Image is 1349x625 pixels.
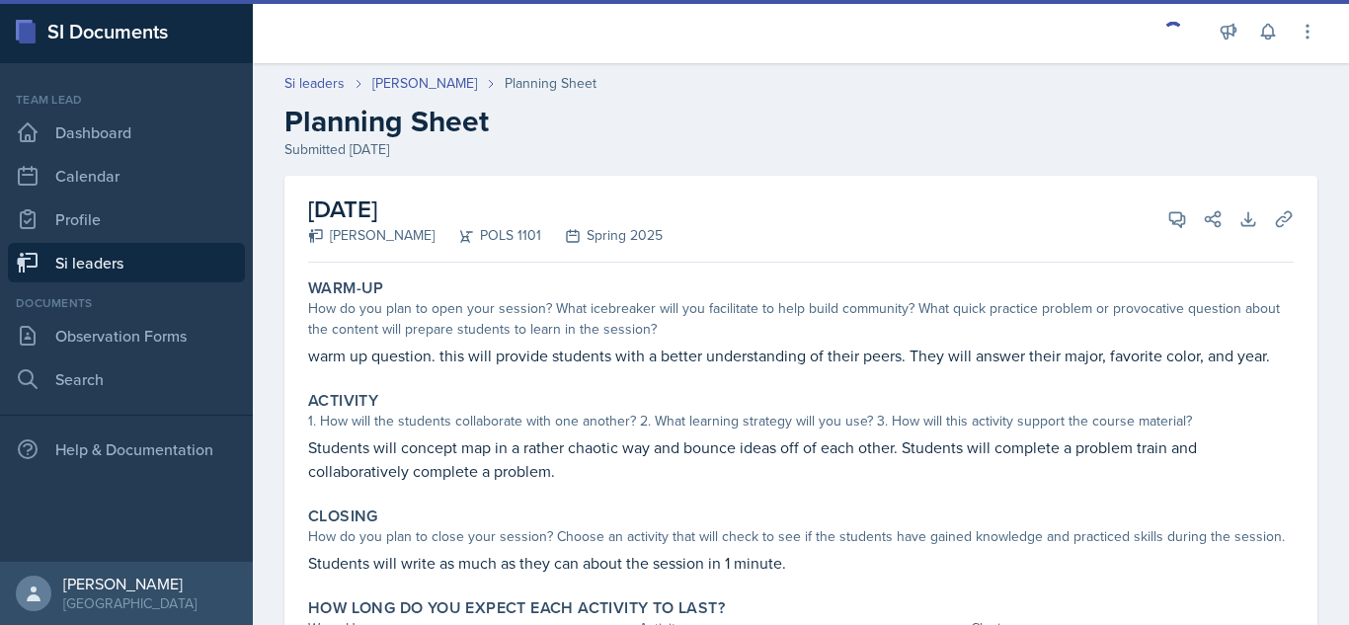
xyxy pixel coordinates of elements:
[435,225,541,246] div: POLS 1101
[308,344,1294,367] p: warm up question. this will provide students with a better understanding of their peers. They wil...
[8,294,245,312] div: Documents
[63,574,197,593] div: [PERSON_NAME]
[8,113,245,152] a: Dashboard
[308,391,378,411] label: Activity
[308,507,378,526] label: Closing
[8,243,245,282] a: Si leaders
[284,139,1317,160] div: Submitted [DATE]
[8,430,245,469] div: Help & Documentation
[308,551,1294,575] p: Students will write as much as they can about the session in 1 minute.
[284,73,345,94] a: Si leaders
[308,411,1294,431] div: 1. How will the students collaborate with one another? 2. What learning strategy will you use? 3....
[8,156,245,195] a: Calendar
[308,435,1294,483] p: Students will concept map in a rather chaotic way and bounce ideas off of each other. Students wi...
[505,73,596,94] div: Planning Sheet
[308,598,725,618] label: How long do you expect each activity to last?
[284,104,1317,139] h2: Planning Sheet
[8,91,245,109] div: Team lead
[308,278,384,298] label: Warm-Up
[372,73,477,94] a: [PERSON_NAME]
[8,199,245,239] a: Profile
[8,316,245,355] a: Observation Forms
[308,298,1294,340] div: How do you plan to open your session? What icebreaker will you facilitate to help build community...
[541,225,663,246] div: Spring 2025
[63,593,197,613] div: [GEOGRAPHIC_DATA]
[308,225,435,246] div: [PERSON_NAME]
[8,359,245,399] a: Search
[308,526,1294,547] div: How do you plan to close your session? Choose an activity that will check to see if the students ...
[308,192,663,227] h2: [DATE]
